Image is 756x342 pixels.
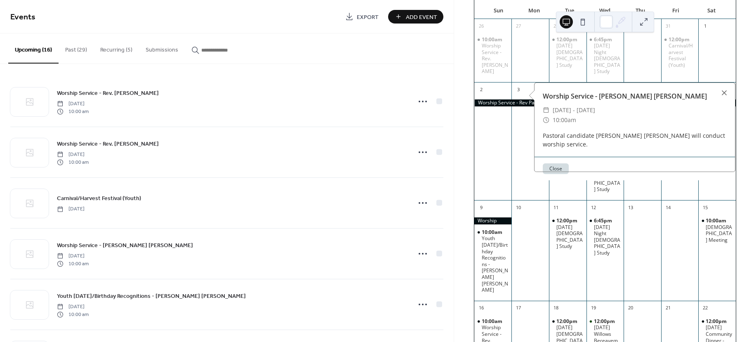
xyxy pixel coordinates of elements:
div: 14 [664,203,673,212]
span: Worship Service - Rev. [PERSON_NAME] [57,140,159,149]
span: 10:00 am [57,311,89,318]
div: 2 [477,85,486,94]
span: 10:00am [482,229,504,236]
span: 6:45pm [594,217,613,224]
span: Worship Service - Rev. [PERSON_NAME] [57,89,159,98]
div: 13 [626,203,635,212]
div: 31 [664,22,673,31]
div: ​ [543,105,549,115]
div: 22 [701,304,710,313]
div: Tuesday Bible Study [549,217,586,250]
span: 12:00pm [556,318,579,325]
div: Wed [587,2,623,19]
a: Export [339,10,385,24]
div: ​ [543,115,549,125]
span: [DATE] [57,205,85,213]
span: [DATE] [57,100,89,108]
div: [DEMOGRAPHIC_DATA] Meeting [706,224,732,243]
div: [DATE] Night [DEMOGRAPHIC_DATA] Study [594,224,621,256]
div: 26 [477,22,486,31]
div: 17 [514,304,523,313]
div: [DATE] [DEMOGRAPHIC_DATA] Study [556,42,583,68]
div: 27 [514,22,523,31]
div: Mon [516,2,552,19]
button: Add Event [388,10,443,24]
div: Thu [623,2,658,19]
div: Carnival/Harvest Festival (Youth) [669,42,695,68]
span: [DATE] - [DATE] [553,105,595,115]
span: 10:00am [553,115,576,125]
div: Worship Service - Rev Pate Pearson [474,99,736,106]
div: 11 [551,203,561,212]
div: 19 [589,304,598,313]
div: 16 [477,304,486,313]
div: Worship Service - Rev. Frank White [474,36,512,75]
button: Recurring (5) [94,33,139,63]
div: Worship Service - Rev. [PERSON_NAME] [482,42,509,75]
div: Tuesday Bible Study [549,36,586,68]
div: 21 [664,304,673,313]
div: Youth [DATE]/Birthday Recognitions - [PERSON_NAME] [PERSON_NAME] [482,235,509,293]
span: 12:00pm [594,318,616,325]
a: Worship Service - Rev. [PERSON_NAME] [57,139,159,149]
div: Wednesday Night Bible Study [586,217,624,256]
div: 20 [626,304,635,313]
button: Submissions [139,33,185,63]
div: 3 [514,85,523,94]
div: 9 [477,203,486,212]
div: Fri [658,2,694,19]
span: 10:00 am [57,260,89,267]
span: Export [357,13,379,21]
a: Worship Service - Rev. [PERSON_NAME] [57,88,159,98]
span: 10:00am [706,217,728,224]
a: Worship Service - [PERSON_NAME] [PERSON_NAME] [57,241,193,250]
span: Add Event [406,13,437,21]
button: Upcoming (16) [8,33,59,64]
div: [DATE] [DEMOGRAPHIC_DATA] Study [556,224,583,250]
div: Sat [694,2,729,19]
div: 1 [701,22,710,31]
span: Events [10,9,35,25]
div: 10 [514,203,523,212]
div: 15 [701,203,710,212]
span: 10:00am [482,318,504,325]
span: 12:00pm [669,36,691,43]
a: Carnival/Harvest Festival (Youth) [57,193,141,203]
span: 12:00pm [706,318,728,325]
a: Youth [DATE]/Birthday Recognitions - [PERSON_NAME] [PERSON_NAME] [57,291,246,301]
div: 18 [551,304,561,313]
span: [DATE] [57,303,89,311]
div: Tue [552,2,587,19]
button: Close [543,163,569,174]
span: [DATE] [57,151,89,158]
div: Carnival/Harvest Festival (Youth) [661,36,699,68]
span: 10:00am [482,36,504,43]
div: Church Meeting [698,217,736,243]
div: 28 [551,22,561,31]
div: Worship Service - Rev Pate Pearson [474,217,512,224]
span: 6:45pm [594,36,613,43]
span: 10:00 am [57,158,89,166]
span: Youth [DATE]/Birthday Recognitions - [PERSON_NAME] [PERSON_NAME] [57,292,246,301]
div: Worship Service - [PERSON_NAME] [PERSON_NAME] [535,91,735,101]
span: [DATE] [57,252,89,260]
span: 10:00 am [57,108,89,115]
div: [DATE] Night [DEMOGRAPHIC_DATA] Study [594,42,621,75]
div: Sun [481,2,516,19]
div: 12 [589,203,598,212]
div: Youth Sunday/Birthday Recognitions - Rev. Pate Pearson [474,229,512,293]
span: 12:00pm [556,217,579,224]
span: 12:00pm [556,36,579,43]
button: Past (29) [59,33,94,63]
div: Wednesday Night Bible Study [586,36,624,75]
div: Pastoral candidate [PERSON_NAME] [PERSON_NAME] will conduct worship service. [535,131,735,149]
